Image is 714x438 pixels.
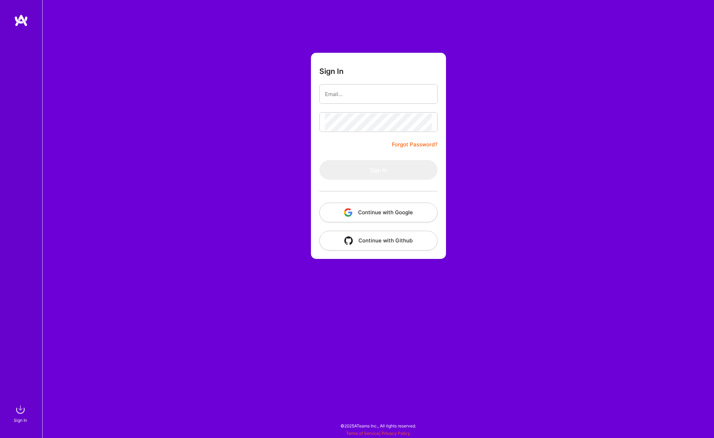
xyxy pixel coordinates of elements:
[319,231,438,250] button: Continue with Github
[325,85,432,103] input: Email...
[14,14,28,27] img: logo
[346,431,410,436] span: |
[346,431,379,436] a: Terms of Service
[15,402,27,424] a: sign inSign In
[319,160,438,180] button: Sign In
[392,140,438,149] a: Forgot Password?
[382,431,410,436] a: Privacy Policy
[14,417,27,424] div: Sign In
[344,236,353,245] img: icon
[13,402,27,417] img: sign in
[319,203,438,222] button: Continue with Google
[319,67,344,76] h3: Sign In
[42,417,714,434] div: © 2025 ATeams Inc., All rights reserved.
[344,208,352,217] img: icon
